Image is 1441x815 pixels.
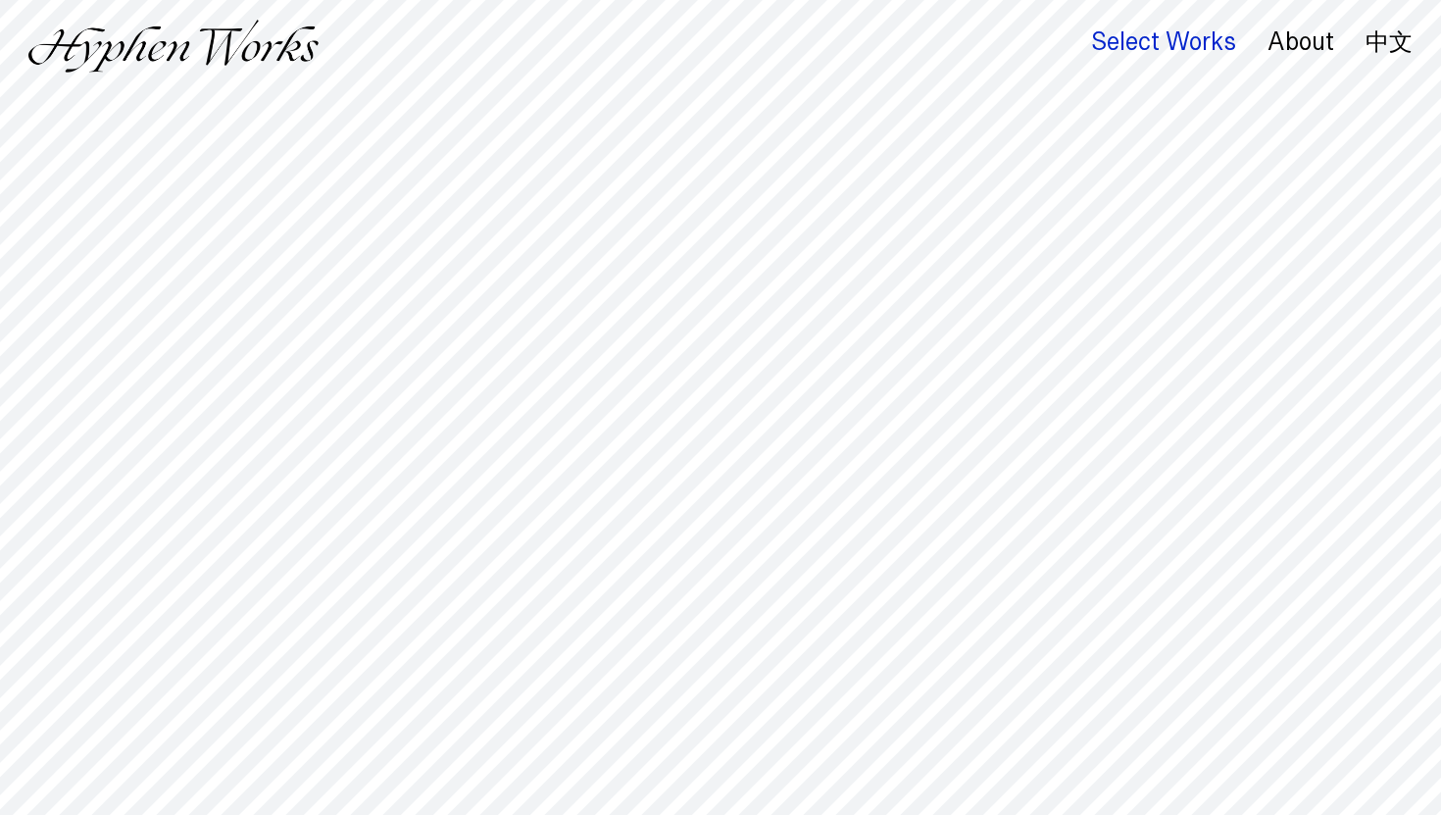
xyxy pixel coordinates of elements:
[1366,31,1413,53] a: 中文
[1267,28,1334,56] div: About
[1091,32,1236,54] a: Select Works
[1267,32,1334,54] a: About
[28,20,318,73] img: Hyphen Works
[1091,28,1236,56] div: Select Works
